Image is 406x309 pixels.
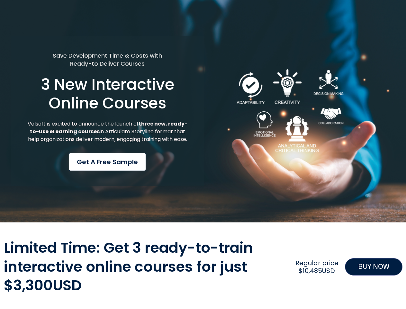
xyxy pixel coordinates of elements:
a: Get a Free Sample [69,153,146,171]
h2: Limited Time: Get 3 ready-to-train interactive online courses for just $3,300USD [4,239,289,295]
h5: Save Development Time & Costs with Ready-to Deliver Courses [27,51,188,68]
strong: three new, ready-to-use eLearning courses [30,120,187,135]
h1: 3 New Interactive Online Courses [27,75,188,112]
span: BUY NOW [358,262,389,272]
h2: Regular price $10,485USD [292,259,341,275]
span: Get a Free Sample [77,157,138,167]
a: BUY NOW [345,258,402,276]
p: Velsoft is excited to announce the launch of in Articulate Storyline format that help organizatio... [27,120,188,143]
